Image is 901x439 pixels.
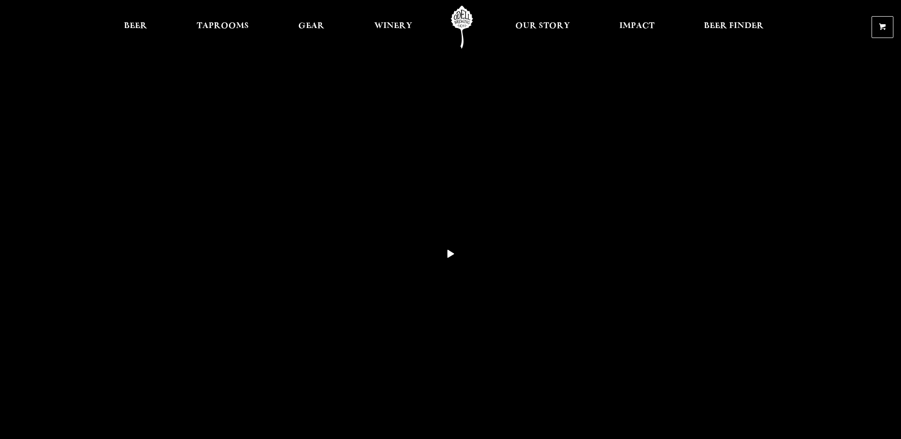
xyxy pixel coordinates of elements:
[704,22,764,30] span: Beer Finder
[118,6,153,48] a: Beer
[509,6,576,48] a: Our Story
[444,6,480,48] a: Odell Home
[698,6,770,48] a: Beer Finder
[190,6,255,48] a: Taprooms
[197,22,249,30] span: Taprooms
[298,22,324,30] span: Gear
[124,22,147,30] span: Beer
[515,22,570,30] span: Our Story
[292,6,331,48] a: Gear
[613,6,661,48] a: Impact
[368,6,418,48] a: Winery
[374,22,412,30] span: Winery
[619,22,654,30] span: Impact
